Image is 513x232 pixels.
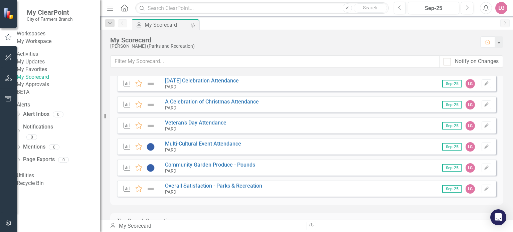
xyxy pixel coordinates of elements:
div: LG [466,79,475,88]
small: City of Farmers Branch [27,16,72,22]
div: Utilities [17,172,100,180]
div: Workspaces [17,30,100,38]
span: Sep-25 [442,185,462,193]
div: 0 [49,145,59,150]
a: Notifications [23,123,100,131]
button: LG [495,2,507,14]
div: 0 [58,157,69,163]
a: My Updates [17,58,100,66]
div: LG [466,184,475,194]
a: Page Exports [23,156,55,164]
a: My Scorecard [17,73,100,81]
span: Sep-25 [442,101,462,108]
div: LG [466,100,475,109]
a: Mentions [23,143,45,151]
small: PARD [165,126,176,132]
button: Search [354,3,387,13]
div: Open Intercom Messenger [490,209,506,225]
button: Sep-25 [408,2,459,14]
input: Filter My Scorecard... [110,55,440,68]
span: Sep-25 [442,122,462,130]
span: Search [363,5,377,10]
span: Sep-25 [442,164,462,172]
img: Not Defined [146,185,155,193]
img: Not Defined [146,122,155,130]
img: No Information [146,143,155,151]
div: [PERSON_NAME] (Parks and Recreation) [110,44,474,49]
a: Community Garden Produce - Pounds [165,162,255,168]
div: BETA [17,88,100,96]
img: Not Defined [146,80,155,88]
a: Overall Satisfaction - Parks & Recreation [165,183,262,189]
a: Veteran's Day Attendance [165,120,226,126]
div: My Scorecard [145,21,189,29]
span: Sep-25 [442,143,462,151]
div: The Branch Connection [117,217,173,225]
div: Alerts [17,101,100,109]
div: LG [466,163,475,173]
a: Alert Inbox [23,110,49,118]
img: Not Defined [146,101,155,109]
a: Multi-Cultural Event Attendance [165,141,241,147]
img: ClearPoint Strategy [3,8,15,19]
div: LG [466,142,475,152]
a: A Celebration of Christmas Attendance [165,98,259,105]
div: 0 [53,111,63,117]
div: Sep-25 [410,4,457,12]
a: [DATE] Celebration Attendance [165,77,239,84]
img: No Information [146,164,155,172]
div: Activities [17,50,100,58]
small: PARD [165,189,176,195]
a: My Approvals [17,81,100,88]
small: PARD [165,168,176,174]
span: Sep-25 [442,80,462,87]
small: PARD [165,147,176,153]
a: My Favorites [17,66,100,73]
div: My Scorecard [110,36,474,44]
span: My ClearPoint [27,8,72,16]
input: Search ClearPoint... [135,2,388,14]
a: Recycle Bin [17,180,100,187]
div: My Scorecard [110,222,302,230]
div: 0 [26,134,37,140]
div: Notify on Changes [455,58,499,65]
div: LG [466,121,475,131]
small: PARD [165,84,176,89]
small: PARD [165,105,176,110]
a: My Workspace [17,38,100,45]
